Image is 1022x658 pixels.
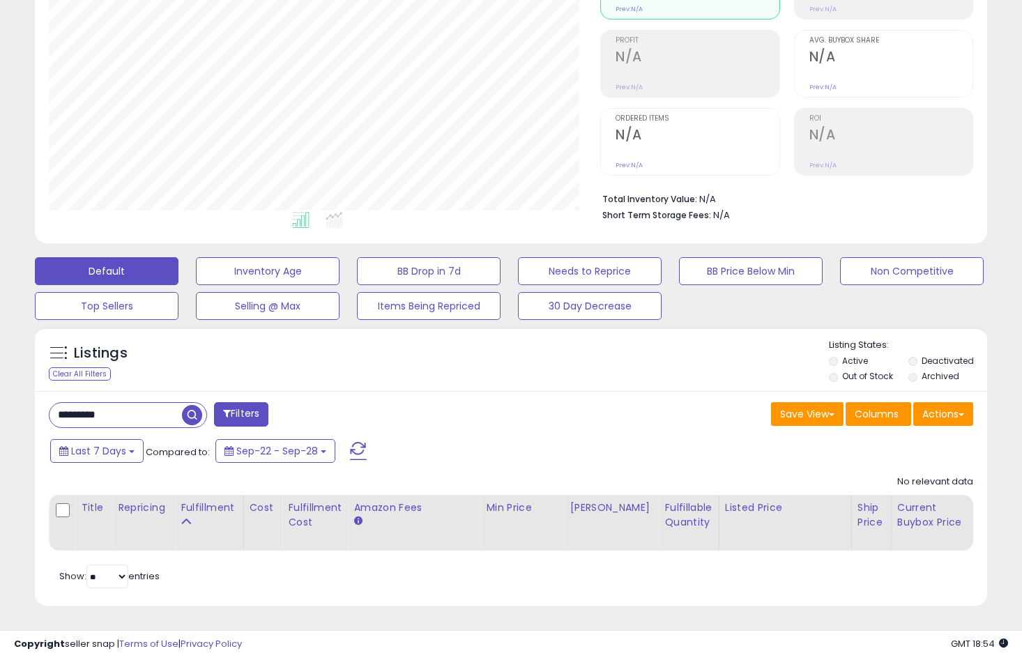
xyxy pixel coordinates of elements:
h2: N/A [809,127,973,146]
small: Prev: N/A [616,5,643,13]
div: Amazon Fees [353,500,474,515]
small: Prev: N/A [616,83,643,91]
b: Total Inventory Value: [602,193,697,205]
a: Privacy Policy [181,637,242,650]
h2: N/A [809,49,973,68]
span: 2025-10-6 18:54 GMT [951,637,1008,650]
button: Sep-22 - Sep-28 [215,439,335,463]
div: Fulfillment [181,500,237,515]
div: Fulfillable Quantity [664,500,712,530]
div: Min Price [486,500,558,515]
div: Cost [250,500,277,515]
button: Filters [214,402,268,427]
span: Columns [855,407,899,421]
label: Deactivated [922,355,974,367]
button: Columns [846,402,911,426]
button: Inventory Age [196,257,340,285]
li: N/A [602,190,963,206]
label: Active [842,355,868,367]
div: Current Buybox Price [897,500,969,530]
span: Avg. Buybox Share [809,37,973,45]
div: [PERSON_NAME] [570,500,653,515]
small: Prev: N/A [809,83,837,91]
button: Actions [913,402,973,426]
h2: N/A [616,49,779,68]
strong: Copyright [14,637,65,650]
div: Fulfillment Cost [288,500,342,530]
small: Prev: N/A [809,161,837,169]
button: 30 Day Decrease [518,292,662,320]
small: Prev: N/A [616,161,643,169]
button: BB Price Below Min [679,257,823,285]
button: Items Being Repriced [357,292,501,320]
span: Profit [616,37,779,45]
div: Repricing [118,500,169,515]
label: Archived [922,370,959,382]
span: Sep-22 - Sep-28 [236,444,318,458]
span: Compared to: [146,445,210,459]
span: Ordered Items [616,115,779,123]
b: Short Term Storage Fees: [602,209,711,221]
div: Title [81,500,106,515]
button: Last 7 Days [50,439,144,463]
div: No relevant data [897,475,973,489]
small: Amazon Fees. [353,515,362,528]
span: N/A [713,208,730,222]
div: Ship Price [857,500,885,530]
button: Default [35,257,178,285]
h5: Listings [74,344,128,363]
a: Terms of Use [119,637,178,650]
label: Out of Stock [842,370,893,382]
span: Show: entries [59,569,160,583]
button: Non Competitive [840,257,984,285]
small: Prev: N/A [809,5,837,13]
div: Clear All Filters [49,367,111,381]
h2: N/A [616,127,779,146]
button: Needs to Reprice [518,257,662,285]
div: seller snap | | [14,638,242,651]
span: ROI [809,115,973,123]
p: Listing States: [829,339,987,352]
div: Listed Price [725,500,846,515]
span: Last 7 Days [71,444,126,458]
button: BB Drop in 7d [357,257,501,285]
button: Selling @ Max [196,292,340,320]
button: Save View [771,402,844,426]
button: Top Sellers [35,292,178,320]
